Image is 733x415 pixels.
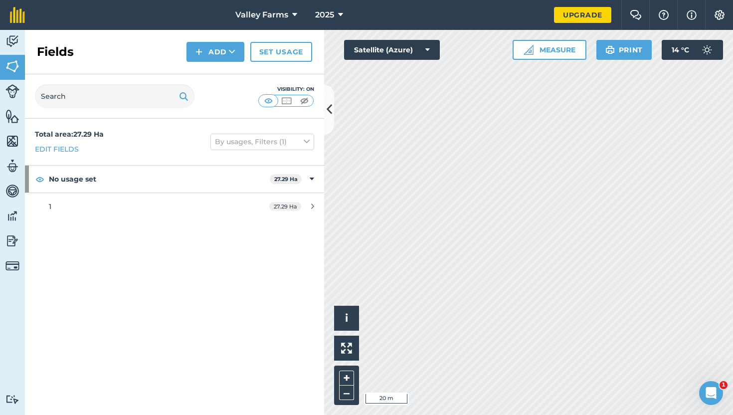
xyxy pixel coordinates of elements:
[524,45,534,55] img: Ruler icon
[49,166,270,193] strong: No usage set
[672,40,689,60] span: 14 ° C
[5,59,19,74] img: svg+xml;base64,PHN2ZyB4bWxucz0iaHR0cDovL3d3dy53My5vcmcvMjAwMC9zdmciIHdpZHRoPSI1NiIgaGVpZ2h0PSI2MC...
[345,312,348,324] span: i
[630,10,642,20] img: Two speech bubbles overlapping with the left bubble in the forefront
[235,9,288,21] span: Valley Farms
[25,166,324,193] div: No usage set27.29 Ha
[596,40,652,60] button: Print
[274,176,298,183] strong: 27.29 Ha
[280,96,293,106] img: svg+xml;base64,PHN2ZyB4bWxucz0iaHR0cDovL3d3dy53My5vcmcvMjAwMC9zdmciIHdpZHRoPSI1MCIgaGVpZ2h0PSI0MC...
[339,371,354,386] button: +
[269,202,301,210] span: 27.29 Ha
[35,130,104,139] strong: Total area : 27.29 Ha
[250,42,312,62] a: Set usage
[714,10,726,20] img: A cog icon
[49,202,51,211] span: 1
[5,395,19,404] img: svg+xml;base64,PD94bWwgdmVyc2lvbj0iMS4wIiBlbmNvZGluZz0idXRmLTgiPz4KPCEtLSBHZW5lcmF0b3I6IEFkb2JlIE...
[5,208,19,223] img: svg+xml;base64,PD94bWwgdmVyc2lvbj0iMS4wIiBlbmNvZGluZz0idXRmLTgiPz4KPCEtLSBHZW5lcmF0b3I6IEFkb2JlIE...
[258,85,314,93] div: Visibility: On
[605,44,615,56] img: svg+xml;base64,PHN2ZyB4bWxucz0iaHR0cDovL3d3dy53My5vcmcvMjAwMC9zdmciIHdpZHRoPSIxOSIgaGVpZ2h0PSIyNC...
[37,44,74,60] h2: Fields
[697,40,717,60] img: svg+xml;base64,PD94bWwgdmVyc2lvbj0iMS4wIiBlbmNvZGluZz0idXRmLTgiPz4KPCEtLSBHZW5lcmF0b3I6IEFkb2JlIE...
[5,134,19,149] img: svg+xml;base64,PHN2ZyB4bWxucz0iaHR0cDovL3d3dy53My5vcmcvMjAwMC9zdmciIHdpZHRoPSI1NiIgaGVpZ2h0PSI2MC...
[658,10,670,20] img: A question mark icon
[5,259,19,273] img: svg+xml;base64,PD94bWwgdmVyc2lvbj0iMS4wIiBlbmNvZGluZz0idXRmLTgiPz4KPCEtLSBHZW5lcmF0b3I6IEFkb2JlIE...
[513,40,586,60] button: Measure
[298,96,311,106] img: svg+xml;base64,PHN2ZyB4bWxucz0iaHR0cDovL3d3dy53My5vcmcvMjAwMC9zdmciIHdpZHRoPSI1MCIgaGVpZ2h0PSI0MC...
[195,46,202,58] img: svg+xml;base64,PHN2ZyB4bWxucz0iaHR0cDovL3d3dy53My5vcmcvMjAwMC9zdmciIHdpZHRoPSIxNCIgaGVpZ2h0PSIyNC...
[5,233,19,248] img: svg+xml;base64,PD94bWwgdmVyc2lvbj0iMS4wIiBlbmNvZGluZz0idXRmLTgiPz4KPCEtLSBHZW5lcmF0b3I6IEFkb2JlIE...
[35,173,44,185] img: svg+xml;base64,PHN2ZyB4bWxucz0iaHR0cDovL3d3dy53My5vcmcvMjAwMC9zdmciIHdpZHRoPSIxOCIgaGVpZ2h0PSIyNC...
[10,7,25,23] img: fieldmargin Logo
[315,9,334,21] span: 2025
[25,193,324,220] a: 127.29 Ha
[5,159,19,174] img: svg+xml;base64,PD94bWwgdmVyc2lvbj0iMS4wIiBlbmNvZGluZz0idXRmLTgiPz4KPCEtLSBHZW5lcmF0b3I6IEFkb2JlIE...
[186,42,244,62] button: Add
[687,9,697,21] img: svg+xml;base64,PHN2ZyB4bWxucz0iaHR0cDovL3d3dy53My5vcmcvMjAwMC9zdmciIHdpZHRoPSIxNyIgaGVpZ2h0PSIxNy...
[720,381,728,389] span: 1
[5,84,19,98] img: svg+xml;base64,PD94bWwgdmVyc2lvbj0iMS4wIiBlbmNvZGluZz0idXRmLTgiPz4KPCEtLSBHZW5lcmF0b3I6IEFkb2JlIE...
[339,386,354,400] button: –
[179,90,188,102] img: svg+xml;base64,PHN2ZyB4bWxucz0iaHR0cDovL3d3dy53My5vcmcvMjAwMC9zdmciIHdpZHRoPSIxOSIgaGVpZ2h0PSIyNC...
[262,96,275,106] img: svg+xml;base64,PHN2ZyB4bWxucz0iaHR0cDovL3d3dy53My5vcmcvMjAwMC9zdmciIHdpZHRoPSI1MCIgaGVpZ2h0PSI0MC...
[334,306,359,331] button: i
[699,381,723,405] iframe: Intercom live chat
[35,144,79,155] a: Edit fields
[344,40,440,60] button: Satellite (Azure)
[554,7,611,23] a: Upgrade
[210,134,314,150] button: By usages, Filters (1)
[5,109,19,124] img: svg+xml;base64,PHN2ZyB4bWxucz0iaHR0cDovL3d3dy53My5vcmcvMjAwMC9zdmciIHdpZHRoPSI1NiIgaGVpZ2h0PSI2MC...
[662,40,723,60] button: 14 °C
[5,34,19,49] img: svg+xml;base64,PD94bWwgdmVyc2lvbj0iMS4wIiBlbmNvZGluZz0idXRmLTgiPz4KPCEtLSBHZW5lcmF0b3I6IEFkb2JlIE...
[35,84,194,108] input: Search
[341,343,352,354] img: Four arrows, one pointing top left, one top right, one bottom right and the last bottom left
[5,184,19,199] img: svg+xml;base64,PD94bWwgdmVyc2lvbj0iMS4wIiBlbmNvZGluZz0idXRmLTgiPz4KPCEtLSBHZW5lcmF0b3I6IEFkb2JlIE...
